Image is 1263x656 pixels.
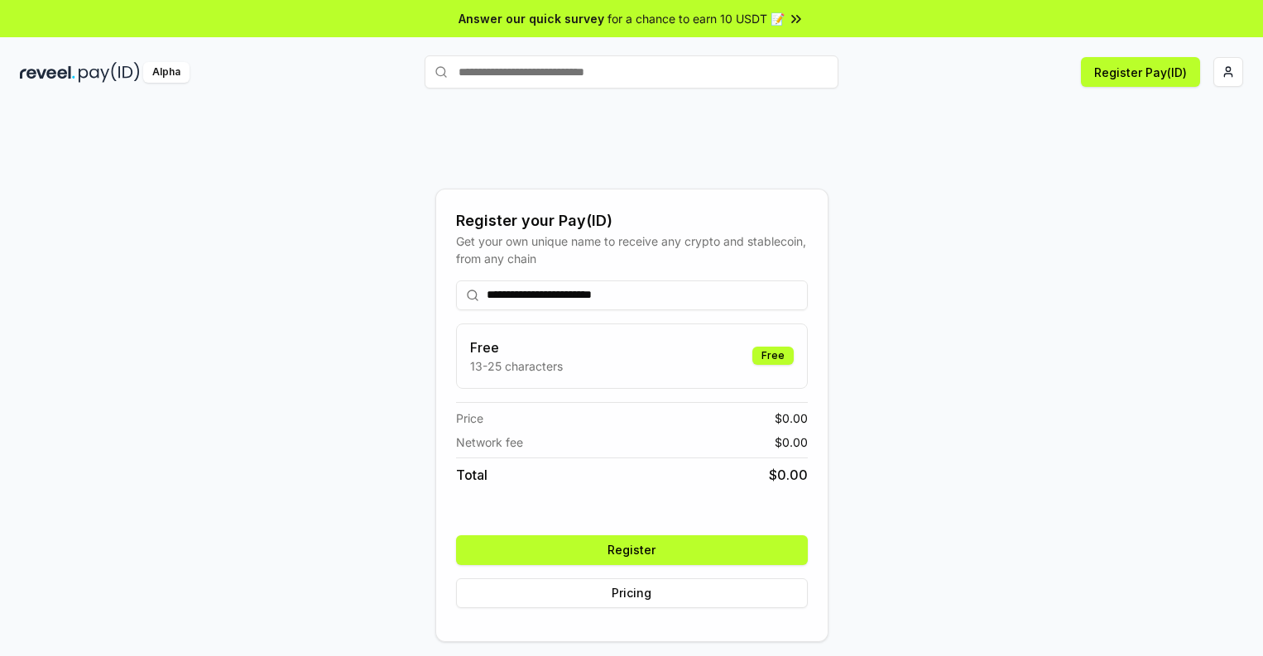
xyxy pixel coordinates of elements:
[607,10,785,27] span: for a chance to earn 10 USDT 📝
[470,357,563,375] p: 13-25 characters
[470,338,563,357] h3: Free
[1081,57,1200,87] button: Register Pay(ID)
[456,535,808,565] button: Register
[459,10,604,27] span: Answer our quick survey
[456,209,808,232] div: Register your Pay(ID)
[456,232,808,267] div: Get your own unique name to receive any crypto and stablecoin, from any chain
[20,62,75,83] img: reveel_dark
[456,433,523,451] span: Network fee
[79,62,140,83] img: pay_id
[456,578,808,608] button: Pricing
[769,465,808,485] span: $ 0.00
[456,465,487,485] span: Total
[775,433,808,451] span: $ 0.00
[143,62,190,83] div: Alpha
[752,347,794,365] div: Free
[456,409,483,427] span: Price
[775,409,808,427] span: $ 0.00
